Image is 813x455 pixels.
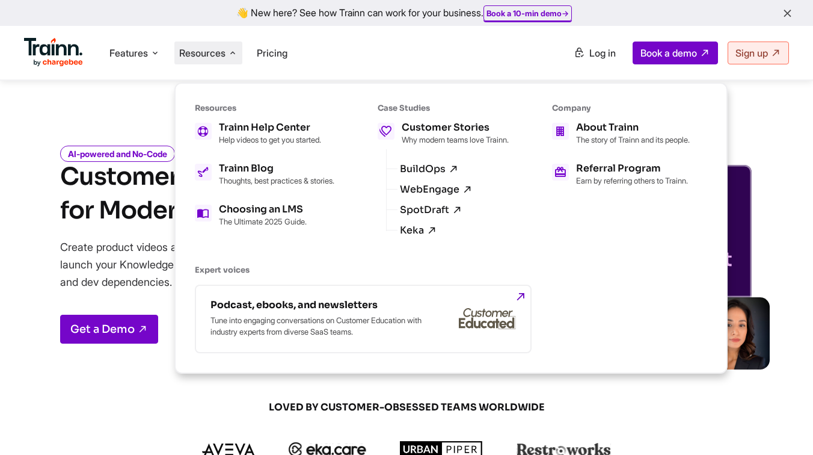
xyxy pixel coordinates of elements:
h6: Expert voices [195,265,690,275]
a: Trainn Help Center Help videos to get you started. [195,123,334,144]
a: Keka [400,225,437,236]
h5: Podcast, ebooks, and newsletters [210,300,427,310]
img: Trainn Logo [24,38,83,67]
h5: Trainn Help Center [219,123,321,132]
b: Book a 10-min demo [486,8,562,18]
span: Features [109,46,148,60]
i: AI-powered and No-Code [60,146,175,162]
a: Trainn Blog Thoughts, best practices & stories. [195,164,334,185]
img: sabina-buildops.d2e8138.png [698,297,770,370]
p: The story of Trainn and its people. [576,135,690,144]
p: Why modern teams love Trainn. [402,135,509,144]
h6: Resources [195,103,334,113]
p: Earn by referring others to Trainn. [576,176,688,185]
h1: Customer Training Platform for Modern Teams [60,160,387,227]
div: 👋 New here? See how Trainn can work for your business. [7,7,806,19]
a: Log in [566,42,623,64]
a: Pricing [257,47,287,59]
h5: Customer Stories [402,123,509,132]
a: Get a Demo [60,315,158,344]
a: Referral Program Earn by referring others to Trainn. [552,164,690,185]
a: Podcast, ebooks, and newsletters Tune into engaging conversations on Customer Education with indu... [195,285,532,353]
p: Create product videos and step-by-step documentation, and launch your Knowledge Base or Academy —... [60,238,379,291]
h5: Choosing an LMS [219,205,307,214]
h5: About Trainn [576,123,690,132]
p: Thoughts, best practices & stories. [219,176,334,185]
h5: Referral Program [576,164,688,173]
a: Sign up [728,42,789,64]
a: Book a 10-min demo→ [486,8,569,18]
img: customer-educated-gray.b42eccd.svg [459,308,516,330]
span: Sign up [735,47,768,59]
h5: Trainn Blog [219,164,334,173]
a: Book a demo [633,42,718,64]
span: Book a demo [640,47,697,59]
h6: Company [552,103,690,113]
a: WebEngage [400,184,473,195]
iframe: Chat Widget [753,397,813,455]
a: Customer Stories Why modern teams love Trainn. [378,123,509,144]
span: Resources [179,46,225,60]
h6: Case Studies [378,103,509,113]
a: BuildOps [400,164,459,175]
a: SpotDraft [400,205,462,215]
a: About Trainn The story of Trainn and its people. [552,123,690,144]
a: Choosing an LMS The Ultimate 2025 Guide. [195,205,334,226]
span: LOVED BY CUSTOMER-OBSESSED TEAMS WORLDWIDE [118,401,695,414]
p: Tune into engaging conversations on Customer Education with industry experts from diverse SaaS te... [210,315,427,338]
p: Help videos to get you started. [219,135,321,144]
span: Log in [589,47,616,59]
p: The Ultimate 2025 Guide. [219,217,307,226]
